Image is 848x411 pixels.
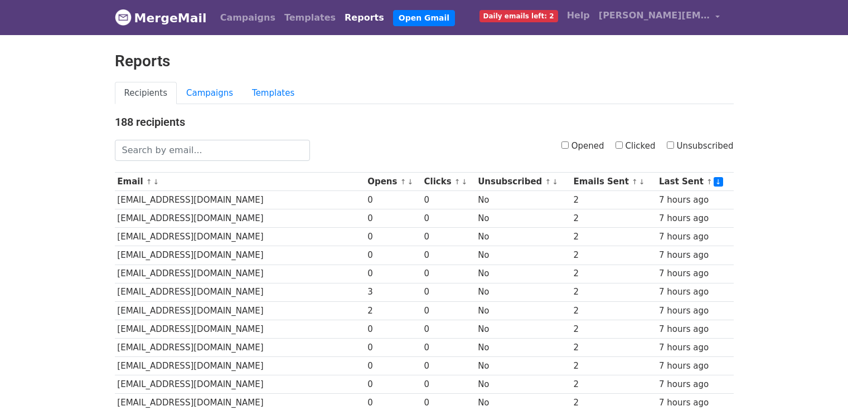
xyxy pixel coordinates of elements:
td: 0 [421,191,476,209]
td: No [475,265,570,283]
td: 7 hours ago [656,228,733,246]
td: 0 [421,209,476,228]
td: [EMAIL_ADDRESS][DOMAIN_NAME] [115,301,365,320]
th: Email [115,173,365,191]
span: Daily emails left: 2 [479,10,558,22]
td: 7 hours ago [656,283,733,301]
td: 0 [421,283,476,301]
td: 2 [571,283,656,301]
td: No [475,357,570,375]
td: [EMAIL_ADDRESS][DOMAIN_NAME] [115,320,365,338]
a: ↓ [552,178,558,186]
td: No [475,375,570,394]
a: ↓ [714,177,723,187]
a: Recipients [115,82,177,105]
h4: 188 recipients [115,115,734,129]
a: Campaigns [177,82,243,105]
td: No [475,338,570,356]
a: ↓ [639,178,645,186]
td: [EMAIL_ADDRESS][DOMAIN_NAME] [115,338,365,356]
h2: Reports [115,52,734,71]
a: Open Gmail [393,10,455,26]
a: ↓ [407,178,413,186]
a: Daily emails left: 2 [475,4,563,27]
label: Opened [561,140,604,153]
td: 0 [365,338,421,356]
td: [EMAIL_ADDRESS][DOMAIN_NAME] [115,228,365,246]
td: No [475,191,570,209]
td: 0 [421,375,476,394]
td: 2 [571,191,656,209]
td: 0 [421,265,476,283]
td: 7 hours ago [656,191,733,209]
a: ↑ [400,178,406,186]
td: 2 [571,265,656,283]
label: Unsubscribed [667,140,734,153]
td: [EMAIL_ADDRESS][DOMAIN_NAME] [115,191,365,209]
img: MergeMail logo [115,9,132,26]
td: No [475,320,570,338]
input: Clicked [616,141,623,149]
a: Campaigns [216,7,280,29]
th: Opens [365,173,421,191]
th: Last Sent [656,173,733,191]
a: MergeMail [115,6,207,30]
td: [EMAIL_ADDRESS][DOMAIN_NAME] [115,246,365,265]
a: Templates [243,82,304,105]
a: ↑ [545,178,551,186]
td: 2 [571,357,656,375]
td: 0 [365,357,421,375]
td: 2 [571,375,656,394]
td: 0 [365,191,421,209]
td: 2 [571,209,656,228]
input: Opened [561,141,569,149]
a: ↑ [632,178,638,186]
input: Unsubscribed [667,141,674,149]
td: No [475,228,570,246]
th: Clicks [421,173,476,191]
td: 0 [421,338,476,356]
td: 7 hours ago [656,320,733,338]
th: Unsubscribed [475,173,570,191]
td: No [475,283,570,301]
td: 2 [571,228,656,246]
td: 0 [365,265,421,283]
td: 7 hours ago [656,209,733,228]
td: [EMAIL_ADDRESS][DOMAIN_NAME] [115,375,365,394]
th: Emails Sent [571,173,656,191]
td: [EMAIL_ADDRESS][DOMAIN_NAME] [115,265,365,283]
td: 0 [421,357,476,375]
a: Templates [280,7,340,29]
label: Clicked [616,140,656,153]
td: No [475,209,570,228]
input: Search by email... [115,140,310,161]
td: 0 [421,246,476,265]
a: ↓ [462,178,468,186]
a: Help [563,4,594,27]
span: [PERSON_NAME][EMAIL_ADDRESS][DOMAIN_NAME] [599,9,710,22]
a: ↑ [146,178,152,186]
a: [PERSON_NAME][EMAIL_ADDRESS][DOMAIN_NAME] [594,4,725,31]
td: 7 hours ago [656,265,733,283]
td: 0 [421,228,476,246]
iframe: Chat Widget [792,358,848,411]
td: 0 [365,246,421,265]
a: ↓ [153,178,159,186]
td: 7 hours ago [656,246,733,265]
td: [EMAIL_ADDRESS][DOMAIN_NAME] [115,209,365,228]
td: 7 hours ago [656,338,733,356]
td: 2 [571,246,656,265]
a: ↑ [706,178,713,186]
td: 0 [365,209,421,228]
td: 0 [421,301,476,320]
td: 2 [571,301,656,320]
td: [EMAIL_ADDRESS][DOMAIN_NAME] [115,357,365,375]
td: 0 [365,375,421,394]
td: 7 hours ago [656,357,733,375]
td: 0 [421,320,476,338]
a: Reports [340,7,389,29]
td: 7 hours ago [656,375,733,394]
td: No [475,246,570,265]
td: 2 [571,338,656,356]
